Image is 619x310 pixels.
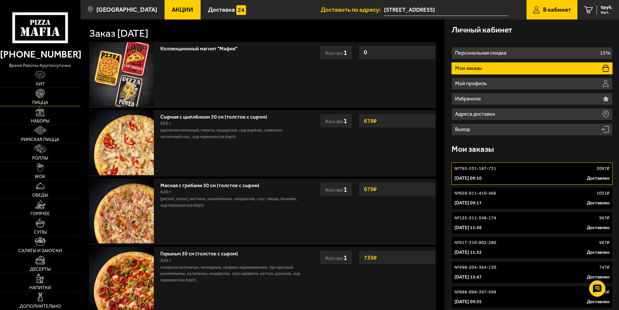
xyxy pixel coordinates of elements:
div: Кол-во: [320,114,352,128]
div: Кол-во: [320,182,352,196]
strong: 679 ₽ [362,115,378,127]
span: Среднерогатская улица, 9 [384,4,508,16]
a: №125-511-546-174967₽[DATE] 11:36Доставлен [452,212,613,234]
a: №498-204-364-130747₽[DATE] 13:47Доставлен [452,261,613,283]
a: Сырная с цыплёнком 30 см (толстое с сыром) [160,112,274,120]
span: 1 [343,117,347,125]
p: 1051 ₽ [597,190,610,197]
p: № 017-310-802-280 [454,239,496,246]
span: Десерты [30,267,51,272]
p: [DATE] 09:10 [454,175,482,182]
a: №795-331-187-7312097₽[DATE] 09:10Доставлен [452,162,613,185]
p: 747 ₽ [599,264,610,271]
span: Напитки [29,286,51,290]
p: [DATE] 11:32 [454,249,482,256]
div: Кол-во: [320,45,352,59]
img: 15daf4d41897b9f0e9f617042186c801.svg [236,5,246,15]
span: Доставка [208,6,235,13]
p: Доставлен [587,200,610,206]
span: В кабинет [543,6,571,13]
span: 1 [343,48,347,57]
p: Доставлен [587,274,610,280]
a: №886-098-397-9981699₽[DATE] 09:35Доставлен [452,286,613,308]
h3: Личный кабинет [452,26,512,34]
span: WOK [35,174,45,179]
span: Пицца [32,100,48,105]
p: Доставлен [587,175,610,182]
strong: 0 [362,46,369,58]
p: Мой профиль [455,81,489,86]
span: 620 г [160,189,171,195]
strong: 679 ₽ [362,183,378,195]
p: [DATE] 09:35 [454,299,482,305]
p: Выход [455,127,471,132]
p: Избранное [455,96,483,101]
span: [GEOGRAPHIC_DATA] [96,6,157,13]
p: 2097 ₽ [597,165,610,172]
p: № 125-511-546-174 [454,215,496,221]
span: Салаты и закуски [18,249,62,253]
span: Горячее [31,212,50,216]
span: 620 г [160,121,171,126]
p: [DATE] 09:17 [454,200,482,206]
a: Горыныч 30 см (толстое с сыром) [160,249,244,257]
span: Обеды [32,193,48,198]
span: 1 [343,253,347,262]
a: Мясная с грибами 30 см (толстое с сыром) [160,180,266,188]
div: Кол-во: [320,251,352,265]
p: Адреса доставки [455,111,497,117]
span: 630 г [160,258,171,263]
input: Ваш адрес доставки [384,4,508,16]
span: Акции [172,6,193,13]
span: Дополнительно [19,304,61,309]
p: № 795-331-187-731 [454,165,496,172]
p: Мои заказы [455,66,484,71]
p: 967 ₽ [599,215,610,221]
span: 0 руб. [601,5,613,10]
span: Супы [34,230,47,235]
strong: 739 ₽ [362,252,378,264]
p: колбаски Охотничьи, пепперони, паприка маринованная, лук красный, шампиньоны, халапеньо, моцарелл... [160,264,302,284]
span: Хит [36,82,45,86]
span: 0 шт. [601,10,613,14]
p: [DATE] 13:47 [454,274,482,280]
p: Доставлен [587,249,610,256]
a: №017-310-802-280967₽[DATE] 11:32Доставлен [452,237,613,259]
p: № 658-911-410-466 [454,190,496,197]
p: № 498-204-364-130 [454,264,496,271]
span: Наборы [31,119,49,123]
span: 1 [343,185,347,193]
span: Римская пицца [21,137,59,142]
p: 967 ₽ [599,239,610,246]
h3: Мои заказы [452,145,494,153]
h1: Заказ [DATE] [89,28,148,39]
p: [DATE] 11:36 [454,225,482,231]
p: Персональная скидка [455,50,508,56]
p: Доставлен [587,299,610,305]
p: [PERSON_NAME], ветчина, шампиньоны, моцарелла, соус-пицца, базилик, сыр пармезан (на борт). [160,196,302,209]
a: №658-911-410-4661051₽[DATE] 09:17Доставлен [452,187,613,209]
a: Коллекционный магнит "Мафия" [160,44,244,52]
p: № 886-098-397-998 [454,289,496,295]
p: Доставлен [587,225,610,231]
span: Доставить по адресу: [321,6,384,13]
span: Роллы [32,156,48,161]
p: цыпленок копченый, томаты, моцарелла, сыр дорблю, сливочно-чесночный соус, сыр пармезан (на борт). [160,127,302,140]
p: 15% [600,50,610,56]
